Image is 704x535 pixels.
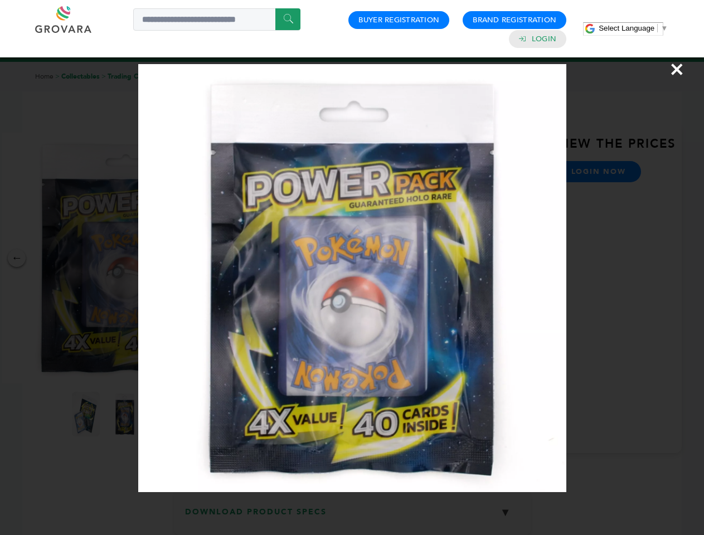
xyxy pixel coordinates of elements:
img: Image Preview [138,64,566,492]
a: Buyer Registration [358,15,439,25]
span: Select Language [599,24,654,32]
input: Search a product or brand... [133,8,300,31]
span: × [669,53,684,85]
span: ​ [657,24,658,32]
a: Select Language​ [599,24,668,32]
a: Login [532,34,556,44]
a: Brand Registration [473,15,556,25]
span: ▼ [661,24,668,32]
